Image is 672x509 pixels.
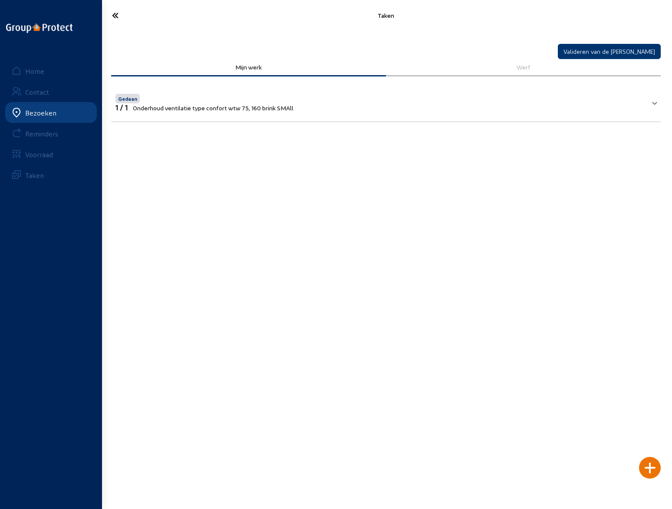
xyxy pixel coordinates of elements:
div: Home [25,67,44,75]
a: Contact [5,81,97,102]
a: Reminders [5,123,97,144]
div: Contact [25,88,49,96]
mat-expansion-panel-header: Gedaan1 / 1Onderhoud ventilatie type confort wtw 75, 160 brink SMAll [111,87,661,116]
span: Gedaan [118,96,137,102]
a: Bezoeken [5,102,97,123]
a: Voorraad [5,144,97,165]
div: Voorraad [25,150,53,159]
span: 1 / 1 [115,103,128,112]
div: Taken [25,171,44,179]
div: Mijn werk [117,63,380,71]
div: Reminders [25,129,58,138]
button: Valideren van de [PERSON_NAME] [558,44,661,59]
span: Onderhoud ventilatie type confort wtw 75, 160 brink SMAll [133,104,293,112]
div: Werf [392,63,655,71]
a: Home [5,60,97,81]
div: Bezoeken [25,109,56,117]
a: Taken [5,165,97,185]
div: Taken [195,12,577,19]
img: logo-oneline.png [6,23,72,33]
